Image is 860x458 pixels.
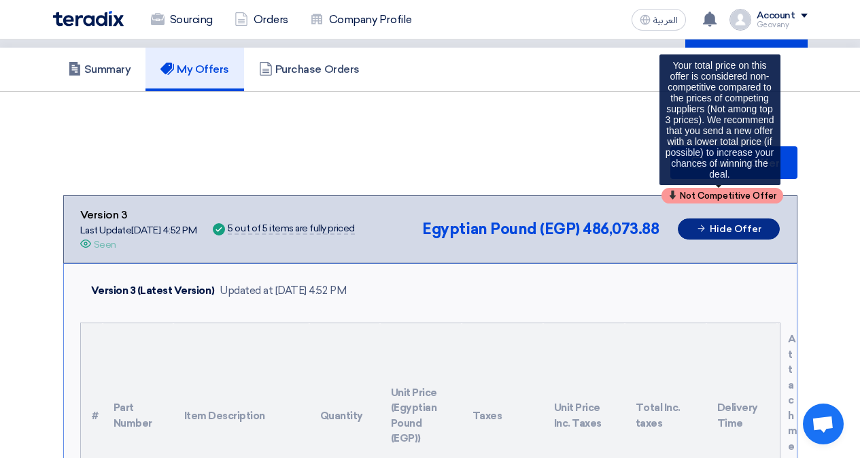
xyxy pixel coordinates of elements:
a: Company Profile [299,5,423,35]
div: Geovany [757,21,808,29]
span: Not Competitive Offer [680,191,776,200]
div: Open chat [803,404,844,444]
a: Sourcing [140,5,224,35]
span: Egyptian Pound (EGP) [422,220,579,238]
a: Purchase Orders [244,48,375,91]
span: 486,073.88 [583,220,659,238]
span: العربية [653,16,678,25]
div: Last Update [DATE] 4:52 PM [80,223,197,238]
a: Orders [224,5,299,35]
div: 5 out of 5 items are fully priced [228,224,354,235]
h5: My Offers [160,63,229,76]
div: Account [757,10,795,22]
img: profile_test.png [729,9,751,31]
h5: Purchase Orders [259,63,360,76]
a: Summary [53,48,146,91]
button: Hide Offer [678,218,780,240]
a: My Offers [145,48,244,91]
div: Version 3 [80,207,197,223]
h5: Summary [68,63,131,76]
div: Your total price on this offer is considered non-competitive compared to the prices of competing ... [659,54,780,185]
div: Version 3 (Latest Version) [91,283,215,299]
div: Seen [94,238,116,252]
img: Teradix logo [53,11,124,27]
button: العربية [632,9,686,31]
div: Updated at [DATE] 4:52 PM [220,283,346,299]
